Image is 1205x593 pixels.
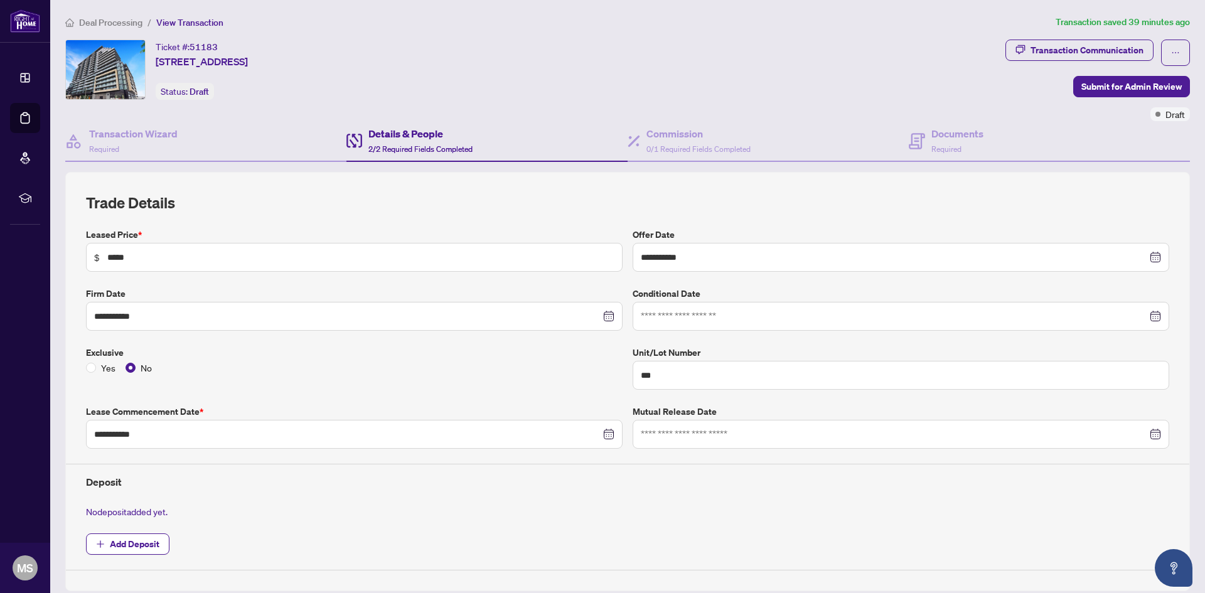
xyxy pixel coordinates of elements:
span: Required [931,144,961,154]
span: [STREET_ADDRESS] [156,54,248,69]
span: Submit for Admin Review [1081,77,1182,97]
button: Transaction Communication [1005,40,1154,61]
button: Open asap [1155,549,1192,587]
label: Offer Date [633,228,1169,242]
label: Exclusive [86,346,623,360]
span: Deal Processing [79,17,142,28]
span: Yes [96,361,120,375]
span: Add Deposit [110,534,159,554]
span: $ [94,250,100,264]
label: Firm Date [86,287,623,301]
span: plus [96,540,105,548]
div: Ticket #: [156,40,218,54]
h4: Documents [931,126,983,141]
span: 2/2 Required Fields Completed [368,144,473,154]
span: ellipsis [1171,48,1180,57]
div: Transaction Communication [1031,40,1143,60]
label: Lease Commencement Date [86,405,623,419]
label: Mutual Release Date [633,405,1169,419]
span: View Transaction [156,17,223,28]
button: Add Deposit [86,533,169,555]
h4: Deposit [86,474,1169,489]
span: MS [17,559,33,577]
span: home [65,18,74,27]
h4: Details & People [368,126,473,141]
h2: Trade Details [86,193,1169,213]
span: No [136,361,157,375]
div: Status: [156,83,214,100]
h4: Commission [646,126,751,141]
img: logo [10,9,40,33]
img: IMG-W12359611_1.jpg [66,40,145,99]
span: Required [89,144,119,154]
span: 0/1 Required Fields Completed [646,144,751,154]
span: 51183 [190,41,218,53]
h4: Transaction Wizard [89,126,178,141]
label: Leased Price [86,228,623,242]
span: Draft [190,86,209,97]
label: Unit/Lot Number [633,346,1169,360]
article: Transaction saved 39 minutes ago [1056,15,1190,29]
span: No deposit added yet. [86,506,168,517]
button: Submit for Admin Review [1073,76,1190,97]
span: Draft [1165,107,1185,121]
label: Conditional Date [633,287,1169,301]
li: / [147,15,151,29]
